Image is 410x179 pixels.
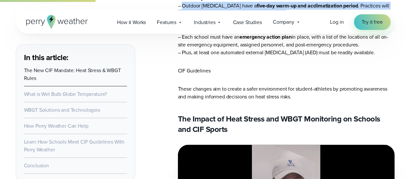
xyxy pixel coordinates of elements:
[240,33,292,41] strong: emergency action plan
[178,85,394,101] p: These changes aim to create a safer environment for student-athletes by promoting awareness and m...
[24,138,125,153] a: Learn How Schools Meet CIF Guidelines With Perry Weather
[354,14,390,30] a: Try it free
[194,19,215,26] span: Industries
[362,18,382,26] span: Try it free
[178,113,380,135] strong: The Impact of Heat Stress and WBGT Monitoring on Schools and CIF Sports
[273,18,294,26] span: Company
[24,122,88,130] a: How Perry Weather Can Help
[24,52,127,63] h3: In this article:
[24,67,121,82] a: The New CIF Mandate: Heat Stress & WBGT Rules
[117,19,146,26] span: How it Works
[24,106,100,114] a: WBGT Solutions and Technologies
[257,2,358,9] strong: five-day warm-up and acclimatization period
[157,19,176,26] span: Features
[330,18,344,26] a: Log in
[233,19,262,26] span: Case Studies
[178,67,394,75] p: CIF Guidelines
[111,16,151,29] a: How it Works
[227,16,267,29] a: Case Studies
[24,162,49,169] a: Conclusion
[24,90,107,98] a: What is Wet Bulb Globe Temperature?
